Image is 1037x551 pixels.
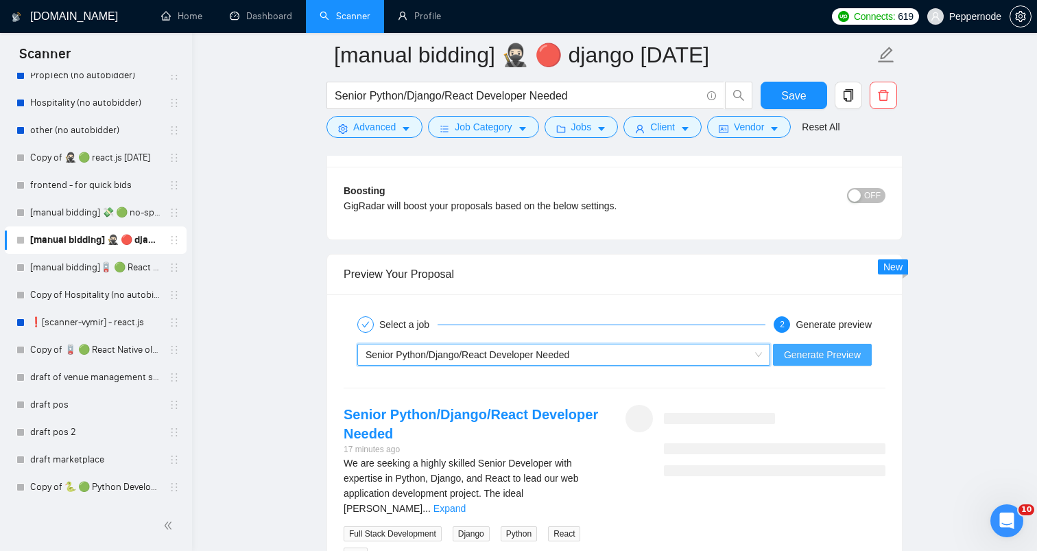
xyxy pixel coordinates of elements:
[433,503,466,514] a: Expand
[169,207,180,218] span: holder
[230,10,292,22] a: dashboardDashboard
[707,91,716,100] span: info-circle
[163,519,177,532] span: double-left
[838,11,849,22] img: upwork-logo.png
[734,119,764,134] span: Vendor
[169,482,180,493] span: holder
[344,407,598,441] a: Senior Python/Django/React Developer Needed
[784,347,861,362] span: Generate Preview
[773,344,872,366] button: Generate Preview
[518,124,527,134] span: caret-down
[501,526,537,541] span: Python
[870,89,896,102] span: delete
[30,89,160,117] a: Hospitality (no autobidder)
[344,458,578,514] span: We are seeking a highly skilled Senior Developer with expertise in Python, Django, and React to l...
[169,262,180,273] span: holder
[650,119,675,134] span: Client
[835,82,862,109] button: copy
[30,117,160,144] a: other (no autobidder)
[770,124,779,134] span: caret-down
[30,199,160,226] a: [manual bidding] 💸 🟢 no-spent saas
[361,320,370,329] span: check
[30,419,160,446] a: draft pos 2
[428,116,538,138] button: barsJob Categorycaret-down
[334,38,874,72] input: Scanner name...
[30,336,160,364] a: Copy of 🪫 🟢 React Native old tweaked 05.05 індус копі
[169,235,180,246] span: holder
[169,125,180,136] span: holder
[781,87,806,104] span: Save
[455,119,512,134] span: Job Category
[366,349,569,360] span: Senior Python/Django/React Developer Needed
[8,44,82,73] span: Scanner
[379,316,438,333] div: Select a job
[635,124,645,134] span: user
[344,456,604,516] div: We are seeking a highly skilled Senior Developer with expertise in Python, Django, and React to l...
[1010,5,1032,27] button: setting
[707,116,791,138] button: idcardVendorcaret-down
[571,119,592,134] span: Jobs
[30,144,160,172] a: Copy of 🥷🏻 🟢 react.js [DATE]
[725,82,752,109] button: search
[169,344,180,355] span: holder
[30,62,160,89] a: PropTech (no autobidder)
[344,443,604,456] div: 17 minutes ago
[780,320,785,329] span: 2
[30,473,160,501] a: Copy of 🐍 🟢 Python Developer (outstaff)
[169,180,180,191] span: holder
[169,152,180,163] span: holder
[338,124,348,134] span: setting
[401,124,411,134] span: caret-down
[169,454,180,465] span: holder
[398,10,441,22] a: userProfile
[344,255,885,294] div: Preview Your Proposal
[422,503,431,514] span: ...
[30,309,160,336] a: ❗[scanner-vymir] - react.js
[344,198,750,213] div: GigRadar will boost your proposals based on the below settings.
[835,89,861,102] span: copy
[761,82,827,109] button: Save
[30,446,160,473] a: draft marketplace
[726,89,752,102] span: search
[326,116,422,138] button: settingAdvancedcaret-down
[344,526,442,541] span: Full Stack Development
[990,504,1023,537] iframe: Intercom live chat
[548,526,580,541] span: React
[169,290,180,301] span: holder
[802,119,839,134] a: Reset All
[453,526,490,541] span: Django
[877,46,895,64] span: edit
[623,116,702,138] button: userClientcaret-down
[1010,11,1032,22] a: setting
[30,226,160,254] a: [manual bidding] 🥷🏻 🔴 django [DATE]
[1010,11,1031,22] span: setting
[864,188,881,203] span: OFF
[30,281,160,309] a: Copy of Hospitality (no autobidder)
[30,254,160,281] a: [manual bidding]🪫 🟢 React Native old tweaked 05.05 індус копі
[898,9,913,24] span: 619
[169,97,180,108] span: holder
[30,364,160,391] a: draft of venue management system
[353,119,396,134] span: Advanced
[30,172,160,199] a: frontend - for quick bids
[680,124,690,134] span: caret-down
[440,124,449,134] span: bars
[931,12,940,21] span: user
[335,87,701,104] input: Search Freelance Jobs...
[796,316,872,333] div: Generate preview
[883,261,903,272] span: New
[344,185,385,196] b: Boosting
[12,6,21,28] img: logo
[545,116,619,138] button: folderJobscaret-down
[854,9,895,24] span: Connects:
[556,124,566,134] span: folder
[169,427,180,438] span: holder
[169,70,180,81] span: holder
[870,82,897,109] button: delete
[719,124,728,134] span: idcard
[1018,504,1034,515] span: 10
[169,372,180,383] span: holder
[597,124,606,134] span: caret-down
[169,399,180,410] span: holder
[320,10,370,22] a: searchScanner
